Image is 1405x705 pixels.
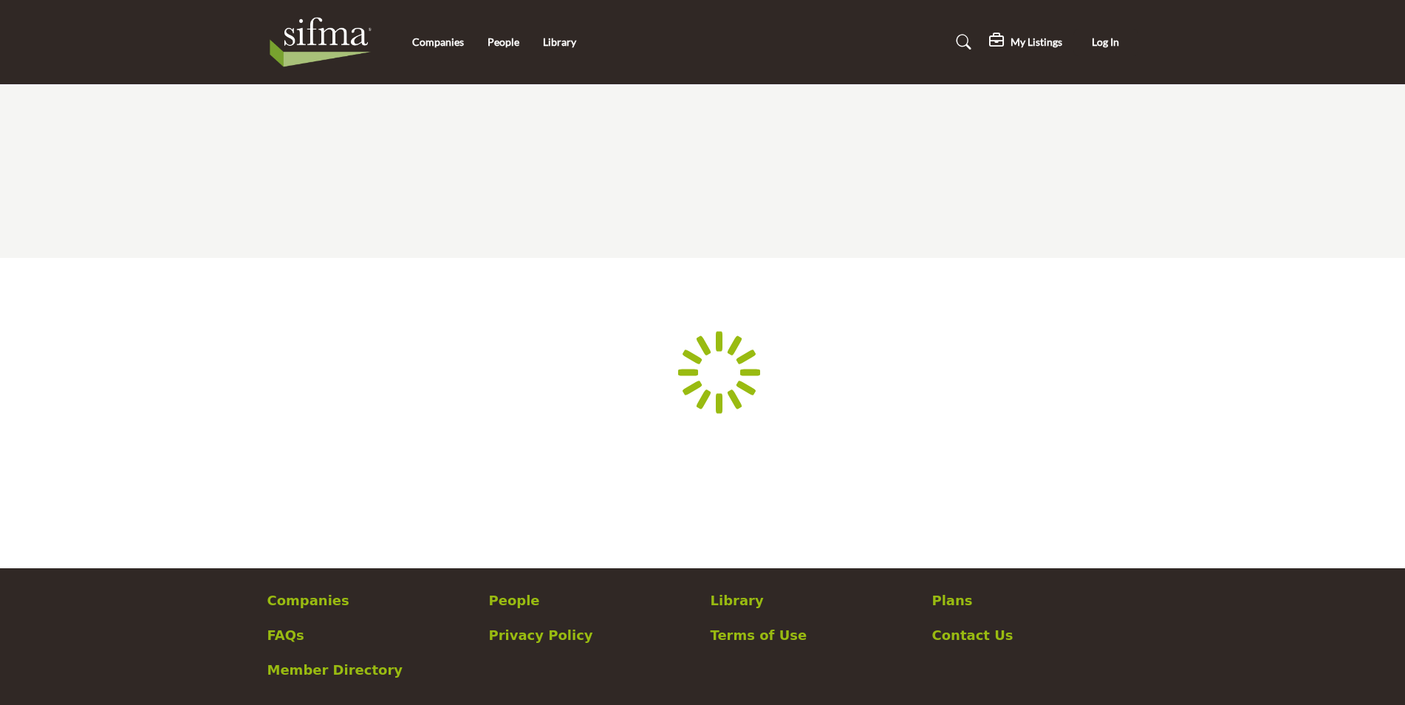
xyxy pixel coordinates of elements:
h5: My Listings [1011,35,1062,49]
a: Companies [412,35,464,48]
a: People [489,590,695,610]
a: Contact Us [932,625,1138,645]
a: Plans [932,590,1138,610]
a: FAQs [267,625,474,645]
a: Member Directory [267,660,474,680]
a: Terms of Use [711,625,917,645]
a: Privacy Policy [489,625,695,645]
a: Search [942,30,981,54]
a: Library [543,35,576,48]
img: Site Logo [267,13,382,72]
a: Companies [267,590,474,610]
span: Log In [1092,35,1119,48]
div: My Listings [989,33,1062,51]
a: Library [711,590,917,610]
button: Log In [1073,29,1138,56]
a: People [488,35,519,48]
